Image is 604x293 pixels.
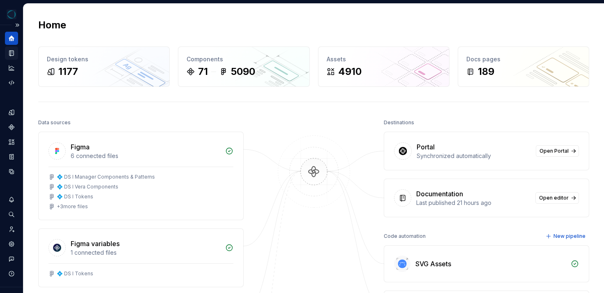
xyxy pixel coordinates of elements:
div: Documentation [416,189,463,199]
button: Contact support [5,252,18,265]
div: Figma variables [71,239,120,249]
a: Figma variables1 connected files💠 DS I Tokens [38,228,244,287]
a: Components [5,121,18,134]
a: Design tokens1177 [38,47,170,87]
div: Last published 21 hours ago [416,199,530,207]
a: Open Portal [536,145,579,157]
a: Figma6 connected files💠 DS I Manager Components & Patterns💠 DS I Vera Components💠 DS I Tokens+3mo... [38,132,244,220]
a: Assets4910 [318,47,450,87]
a: Storybook stories [5,150,18,163]
button: Search ⌘K [5,208,18,221]
div: Portal [417,142,435,152]
a: Settings [5,237,18,251]
div: Destinations [384,117,414,128]
div: 71 [198,65,208,78]
div: 6 connected files [71,152,220,160]
div: Synchronized automatically [417,152,531,160]
img: e0e0e46e-566d-4916-84b9-f308656432a6.png [7,9,16,19]
div: + 3 more files [57,203,88,210]
a: Home [5,32,18,45]
div: 1177 [58,65,78,78]
a: Design tokens [5,106,18,119]
a: Assets [5,135,18,149]
div: Data sources [38,117,71,128]
h2: Home [38,19,66,32]
div: 💠 DS I Vera Components [57,184,118,190]
div: 💠 DS I Tokens [57,193,93,200]
a: Code automation [5,76,18,89]
button: New pipeline [543,230,589,242]
a: Analytics [5,61,18,74]
div: 1 connected files [71,249,220,257]
div: 189 [478,65,494,78]
button: Expand sidebar [12,19,23,31]
span: New pipeline [553,233,586,240]
div: Code automation [384,230,426,242]
a: Open editor [535,192,579,204]
a: Components715090 [178,47,309,87]
div: 5090 [231,65,255,78]
div: Docs pages [466,55,581,63]
div: Design tokens [47,55,161,63]
button: Notifications [5,193,18,206]
div: Assets [327,55,441,63]
a: Data sources [5,165,18,178]
a: Docs pages189 [458,47,589,87]
div: Components [187,55,301,63]
a: Invite team [5,223,18,236]
div: 4910 [338,65,362,78]
div: 💠 DS I Tokens [57,270,93,277]
div: SVG Assets [415,259,451,269]
div: Figma [71,142,90,152]
a: Documentation [5,47,18,60]
span: Open Portal [539,148,569,154]
span: Open editor [539,195,569,201]
div: 💠 DS I Manager Components & Patterns [57,174,155,180]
